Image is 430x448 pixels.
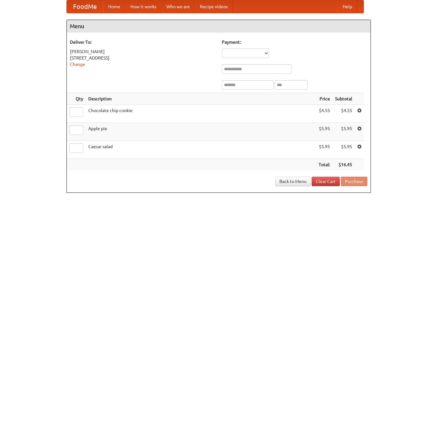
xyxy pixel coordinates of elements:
[70,55,215,61] div: [STREET_ADDRESS]
[67,0,103,13] a: FoodMe
[333,93,355,105] th: Subtotal
[70,62,85,67] a: Change
[70,39,215,45] h5: Deliver To:
[316,141,333,159] td: $5.95
[103,0,125,13] a: Home
[275,177,311,186] a: Back to Menu
[312,177,340,186] a: Clear Cart
[316,123,333,141] td: $5.95
[333,123,355,141] td: $5.95
[125,0,161,13] a: How it works
[316,105,333,123] td: $4.55
[222,39,367,45] h5: Payment:
[316,93,333,105] th: Price
[86,105,316,123] td: Chocolate chip cookie
[86,141,316,159] td: Caesar salad
[333,105,355,123] td: $4.55
[70,48,215,55] div: [PERSON_NAME]
[86,123,316,141] td: Apple pie
[341,177,367,186] button: Purchase
[333,141,355,159] td: $5.95
[67,20,371,33] h4: Menu
[161,0,195,13] a: Who we are
[195,0,233,13] a: Recipe videos
[316,159,333,171] th: Total:
[333,159,355,171] th: $16.45
[67,93,86,105] th: Qty
[86,93,316,105] th: Description
[338,0,357,13] a: Help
